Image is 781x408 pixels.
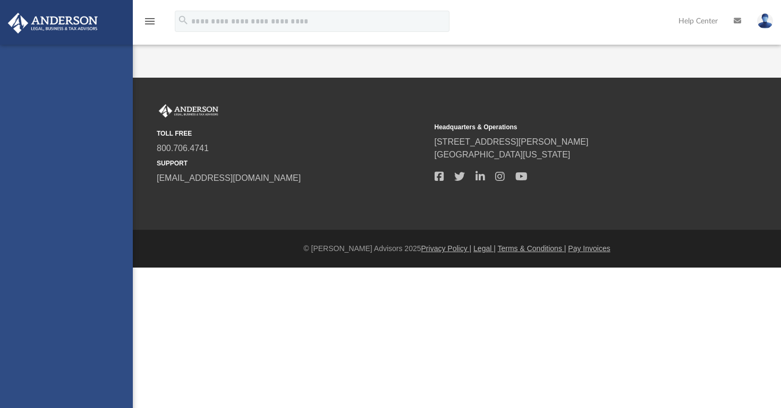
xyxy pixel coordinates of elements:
a: Privacy Policy | [421,244,472,253]
img: Anderson Advisors Platinum Portal [5,13,101,34]
a: Pay Invoices [568,244,610,253]
small: TOLL FREE [157,129,427,138]
a: menu [143,20,156,28]
a: [GEOGRAPHIC_DATA][US_STATE] [435,150,571,159]
i: menu [143,15,156,28]
img: Anderson Advisors Platinum Portal [157,104,220,118]
img: User Pic [757,13,773,29]
i: search [177,14,189,26]
a: [EMAIL_ADDRESS][DOMAIN_NAME] [157,173,301,182]
a: Terms & Conditions | [498,244,566,253]
small: SUPPORT [157,159,427,168]
div: © [PERSON_NAME] Advisors 2025 [133,243,781,254]
a: [STREET_ADDRESS][PERSON_NAME] [435,137,589,146]
small: Headquarters & Operations [435,122,705,132]
a: 800.706.4741 [157,144,209,153]
a: Legal | [473,244,496,253]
